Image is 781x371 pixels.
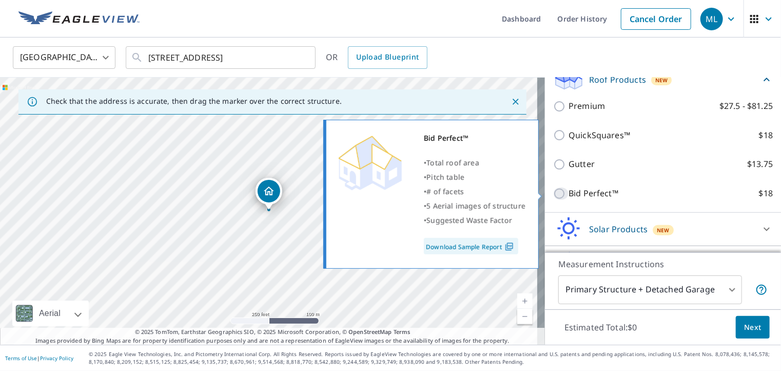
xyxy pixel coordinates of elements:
a: Cancel Order [621,8,691,30]
span: Total roof area [426,158,479,168]
a: Current Level 17, Zoom In [517,293,533,309]
div: Aerial [12,301,89,326]
button: Close [509,95,522,108]
input: Search by address or latitude-longitude [148,43,295,72]
span: 5 Aerial images of structure [426,201,525,211]
div: • [424,184,525,199]
button: Next [736,316,770,339]
p: Solar Products [589,223,648,235]
p: Roof Products [589,73,646,86]
span: Next [744,321,762,334]
a: Terms [394,328,411,336]
span: New [655,76,668,84]
div: Walls ProductsNew [553,250,773,275]
span: Your report will include the primary structure and a detached garage if one exists. [755,284,768,296]
p: $13.75 [747,158,773,171]
p: $18 [759,129,773,142]
div: • [424,170,525,184]
div: Bid Perfect™ [424,131,525,145]
a: Privacy Policy [40,355,73,362]
p: Premium [569,100,605,113]
span: © 2025 TomTom, Earthstar Geographics SIO, © 2025 Microsoft Corporation, © [135,328,411,337]
div: Dropped pin, building 1, Residential property, 7115 Coldstream Dr Pasadena, TX 77505 [256,178,282,210]
div: ML [700,8,723,30]
div: • [424,156,525,170]
p: Bid Perfect™ [569,187,618,200]
div: Roof ProductsNew [553,67,773,91]
span: Pitch table [426,172,464,182]
div: Aerial [36,301,64,326]
div: OR [326,46,427,69]
p: Gutter [569,158,595,171]
p: | [5,355,73,361]
p: Estimated Total: $0 [556,316,646,339]
a: Download Sample Report [424,238,518,254]
span: Suggested Waste Factor [426,215,512,225]
span: Upload Blueprint [356,51,419,64]
p: $27.5 - $81.25 [719,100,773,113]
a: OpenStreetMap [348,328,392,336]
a: Terms of Use [5,355,37,362]
div: Primary Structure + Detached Garage [558,275,742,304]
span: New [657,226,670,234]
div: [GEOGRAPHIC_DATA] [13,43,115,72]
img: Premium [334,131,406,193]
p: © 2025 Eagle View Technologies, Inc. and Pictometry International Corp. All Rights Reserved. Repo... [89,350,776,366]
img: Pdf Icon [502,242,516,251]
p: $18 [759,187,773,200]
img: EV Logo [18,11,140,27]
p: Measurement Instructions [558,258,768,270]
span: # of facets [426,187,464,196]
div: Solar ProductsNew [553,217,773,242]
a: Current Level 17, Zoom Out [517,309,533,324]
div: • [424,213,525,228]
p: QuickSquares™ [569,129,630,142]
p: Check that the address is accurate, then drag the marker over the correct structure. [46,97,342,106]
a: Upload Blueprint [348,46,427,69]
div: • [424,199,525,213]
